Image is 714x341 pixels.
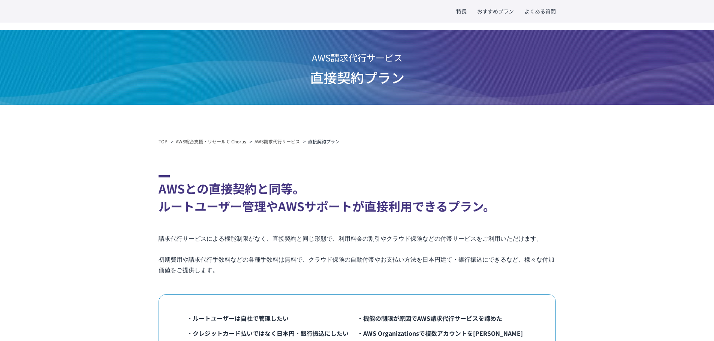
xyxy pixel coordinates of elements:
h2: AWSとの直接契約と同等。 ルートユーザー管理やAWSサポートが直接利用できるプラン。 [159,175,556,215]
p: 初期費用や請求代行手数料などの各種手数料は無料で、クラウド保険の自動付帯やお支払い方法を日本円建て・銀行振込にできるなど、様々な付加価値をご提供します。 [159,255,556,275]
span: AWS請求代行サービス [310,48,404,67]
a: おすすめプラン [477,7,514,15]
p: 請求代行サービスによる機能制限がなく、直接契約と同じ形態で、利用料金の割引やクラウド保険などの付帯サービスをご利用いただけます。 [159,234,556,244]
a: よくある質問 [524,7,556,15]
li: ・機能の制限が原因で AWS請求代行サービスを諦めた [357,311,528,326]
a: AWS総合支援・リセール C-Chorus [176,138,246,145]
em: 直接契約プラン [308,138,340,144]
span: 直接契約プラン [310,67,404,87]
a: TOP [159,138,168,145]
a: AWS請求代行サービス [254,138,300,145]
li: ・ルートユーザーは自社で管理したい [187,311,357,326]
a: 特長 [456,7,467,15]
